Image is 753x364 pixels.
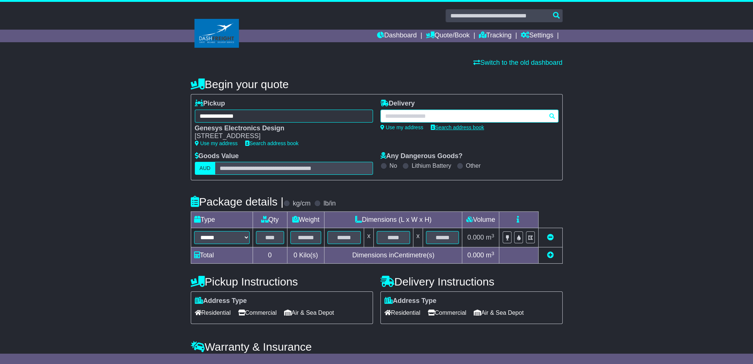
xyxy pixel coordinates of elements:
[380,110,559,123] typeahead: Please provide city
[323,200,336,208] label: lb/in
[324,212,462,228] td: Dimensions (L x W x H)
[195,307,231,318] span: Residential
[547,234,554,241] a: Remove this item
[413,228,423,247] td: x
[492,233,494,238] sup: 3
[492,251,494,256] sup: 3
[195,100,225,108] label: Pickup
[547,251,554,259] a: Add new item
[364,228,374,247] td: x
[245,140,299,146] a: Search address book
[380,275,563,288] h4: Delivery Instructions
[474,307,524,318] span: Air & Sea Depot
[191,196,284,208] h4: Package details |
[380,100,415,108] label: Delivery
[384,297,437,305] label: Address Type
[287,212,324,228] td: Weight
[195,162,216,175] label: AUD
[191,341,563,353] h4: Warranty & Insurance
[426,30,470,42] a: Quote/Book
[377,30,417,42] a: Dashboard
[380,152,463,160] label: Any Dangerous Goods?
[293,251,297,259] span: 0
[380,124,423,130] a: Use my address
[284,307,334,318] span: Air & Sea Depot
[486,251,494,259] span: m
[428,307,466,318] span: Commercial
[521,30,553,42] a: Settings
[324,247,462,264] td: Dimensions in Centimetre(s)
[191,275,373,288] h4: Pickup Instructions
[390,162,397,169] label: No
[462,212,499,228] td: Volume
[431,124,484,130] a: Search address book
[191,212,253,228] td: Type
[195,140,238,146] a: Use my address
[195,132,366,140] div: [STREET_ADDRESS]
[253,212,287,228] td: Qty
[195,297,247,305] label: Address Type
[467,251,484,259] span: 0.000
[467,234,484,241] span: 0.000
[473,59,562,66] a: Switch to the old dashboard
[238,307,277,318] span: Commercial
[195,124,366,133] div: Genesys Electronics Design
[195,152,239,160] label: Goods Value
[384,307,420,318] span: Residential
[412,162,451,169] label: Lithium Battery
[486,234,494,241] span: m
[191,247,253,264] td: Total
[479,30,512,42] a: Tracking
[253,247,287,264] td: 0
[293,200,310,208] label: kg/cm
[466,162,481,169] label: Other
[191,78,563,90] h4: Begin your quote
[287,247,324,264] td: Kilo(s)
